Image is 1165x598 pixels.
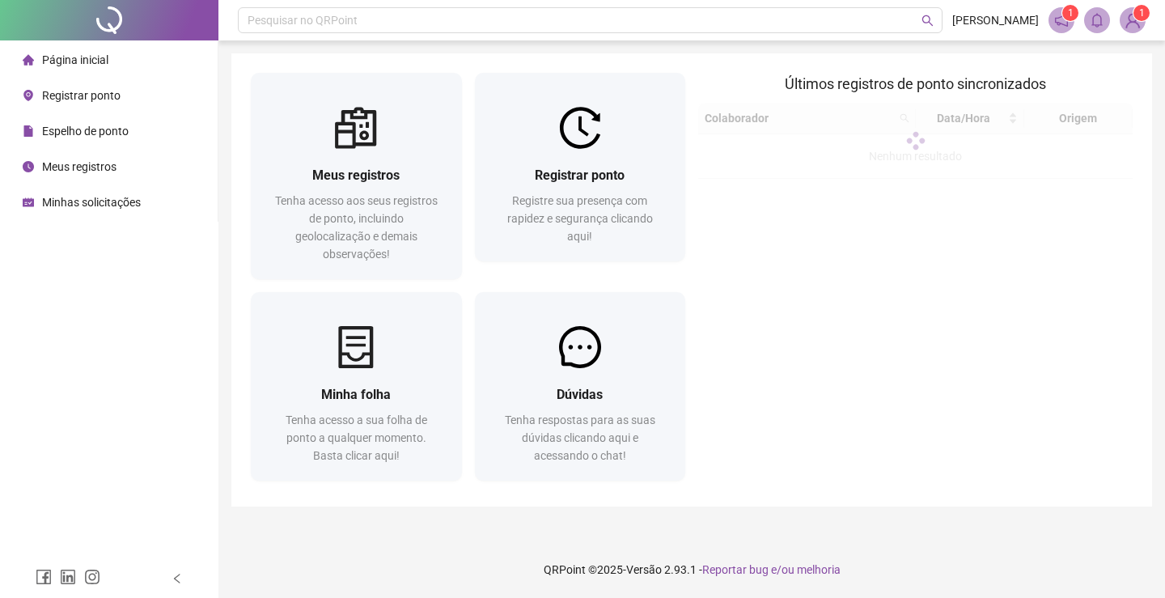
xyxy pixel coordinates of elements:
span: Versão [626,563,662,576]
span: Tenha respostas para as suas dúvidas clicando aqui e acessando o chat! [505,414,655,462]
span: file [23,125,34,137]
span: home [23,54,34,66]
span: Minha folha [321,387,391,402]
a: Meus registrosTenha acesso aos seus registros de ponto, incluindo geolocalização e demais observa... [251,73,462,279]
span: left [172,573,183,584]
span: environment [23,90,34,101]
span: Registrar ponto [535,168,625,183]
span: Tenha acesso aos seus registros de ponto, incluindo geolocalização e demais observações! [275,194,438,261]
sup: 1 [1062,5,1078,21]
span: [PERSON_NAME] [952,11,1039,29]
span: Registre sua presença com rapidez e segurança clicando aqui! [507,194,653,243]
span: Últimos registros de ponto sincronizados [785,75,1046,92]
span: instagram [84,569,100,585]
span: linkedin [60,569,76,585]
span: clock-circle [23,161,34,172]
sup: Atualize o seu contato no menu Meus Dados [1133,5,1150,21]
span: Tenha acesso a sua folha de ponto a qualquer momento. Basta clicar aqui! [286,414,427,462]
a: DúvidasTenha respostas para as suas dúvidas clicando aqui e acessando o chat! [475,292,686,481]
span: 1 [1139,7,1145,19]
span: notification [1054,13,1069,28]
a: Minha folhaTenha acesso a sua folha de ponto a qualquer momento. Basta clicar aqui! [251,292,462,481]
span: search [921,15,934,27]
span: Minhas solicitações [42,196,141,209]
span: Meus registros [42,160,116,173]
span: bell [1090,13,1104,28]
a: Registrar pontoRegistre sua presença com rapidez e segurança clicando aqui! [475,73,686,261]
span: Reportar bug e/ou melhoria [702,563,841,576]
span: 1 [1068,7,1074,19]
span: Meus registros [312,168,400,183]
span: Registrar ponto [42,89,121,102]
span: schedule [23,197,34,208]
span: Página inicial [42,53,108,66]
img: 89352 [1121,8,1145,32]
span: facebook [36,569,52,585]
span: Dúvidas [557,387,603,402]
span: Espelho de ponto [42,125,129,138]
footer: QRPoint © 2025 - 2.93.1 - [218,541,1165,598]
